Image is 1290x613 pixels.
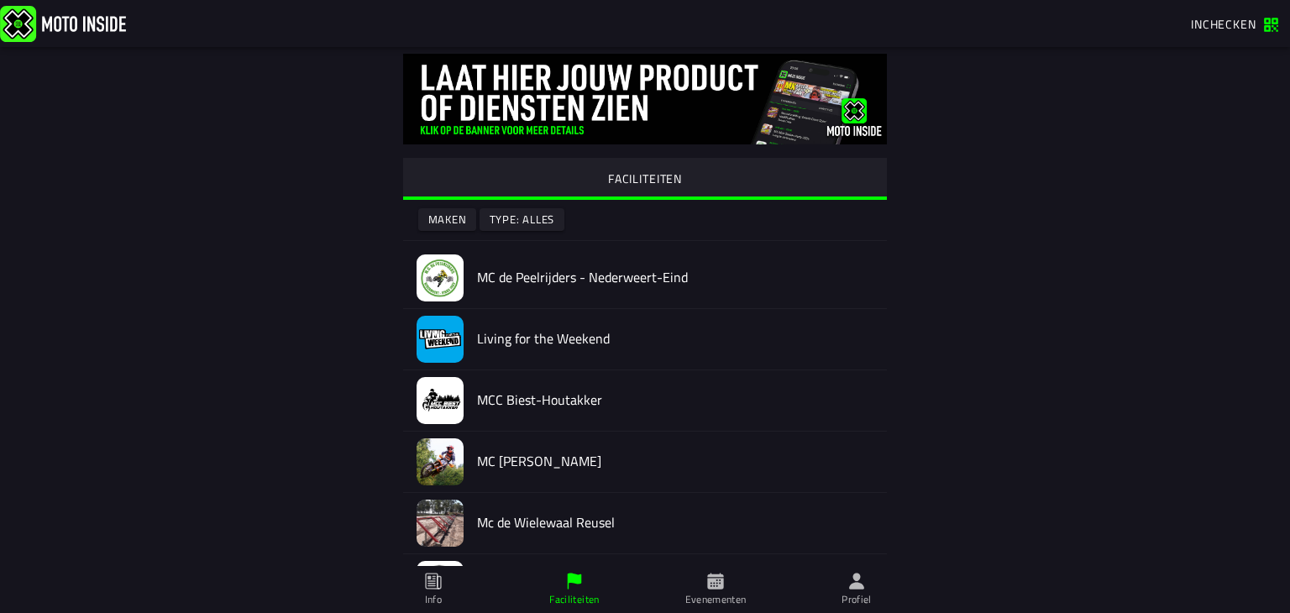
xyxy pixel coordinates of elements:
[477,331,873,347] h2: Living for the Weekend
[417,561,464,608] img: facility-image
[842,592,872,607] ion-label: Profiel
[403,54,887,144] img: gq2TelBLMmpi4fWFHNg00ygdNTGbkoIX0dQjbKR7.jpg
[428,214,467,225] ion-text: Maken
[477,392,873,408] h2: MCC Biest-Houtakker
[1191,15,1256,33] span: Inchecken
[417,254,464,301] img: facility-image
[425,592,442,607] ion-label: Info
[480,208,564,231] ion-button: Type: Alles
[417,438,464,485] img: facility-image
[549,592,599,607] ion-label: Faciliteiten
[1182,9,1287,38] a: Inchecken
[477,453,873,469] h2: MC [PERSON_NAME]
[403,158,887,200] ion-segment-button: FACILITEITEN
[477,515,873,531] h2: Mc de Wielewaal Reusel
[417,500,464,547] img: facility-image
[477,270,873,286] h2: MC de Peelrijders - Nederweert-Eind
[685,592,747,607] ion-label: Evenementen
[417,316,464,363] img: facility-image
[417,377,464,424] img: facility-image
